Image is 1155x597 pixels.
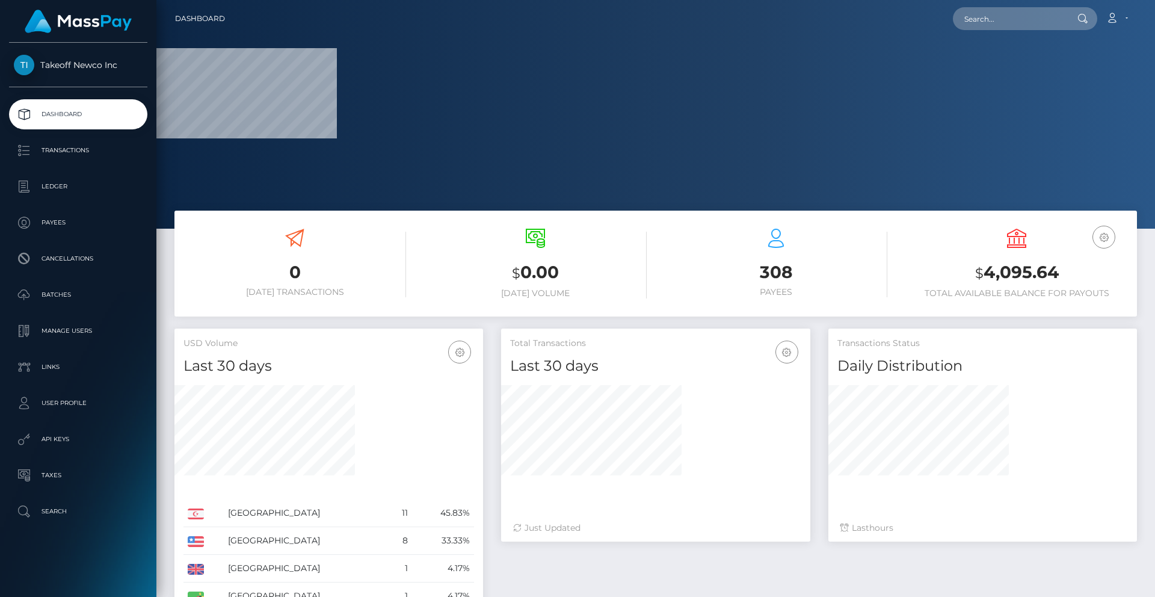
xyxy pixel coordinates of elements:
a: API Keys [9,424,147,454]
h6: [DATE] Volume [424,288,647,298]
a: Ledger [9,172,147,202]
td: 33.33% [412,527,474,555]
h5: Total Transactions [510,338,801,350]
td: 45.83% [412,500,474,527]
td: 11 [389,500,412,527]
td: [GEOGRAPHIC_DATA] [224,555,389,583]
p: Links [14,358,143,376]
a: User Profile [9,388,147,418]
p: User Profile [14,394,143,412]
img: CY.png [188,509,204,519]
a: Transactions [9,135,147,165]
td: [GEOGRAPHIC_DATA] [224,527,389,555]
small: $ [512,265,520,282]
h5: USD Volume [183,338,474,350]
h4: Last 30 days [183,356,474,377]
td: [GEOGRAPHIC_DATA] [224,500,389,527]
a: Dashboard [175,6,225,31]
a: Cancellations [9,244,147,274]
h3: 0.00 [424,261,647,285]
td: 8 [389,527,412,555]
h4: Last 30 days [510,356,801,377]
td: 4.17% [412,555,474,583]
div: Last hours [840,522,1125,534]
h6: Total Available Balance for Payouts [905,288,1128,298]
span: Takeoff Newco Inc [9,60,147,70]
p: Transactions [14,141,143,159]
div: Just Updated [513,522,798,534]
a: Payees [9,208,147,238]
p: Payees [14,214,143,232]
p: Search [14,503,143,521]
h6: [DATE] Transactions [183,287,406,297]
h3: 4,095.64 [905,261,1128,285]
p: Ledger [14,178,143,196]
img: Takeoff Newco Inc [14,55,34,75]
p: Dashboard [14,105,143,123]
img: GB.png [188,564,204,575]
p: API Keys [14,430,143,448]
p: Cancellations [14,250,143,268]
h3: 308 [665,261,887,284]
img: US.png [188,536,204,547]
p: Manage Users [14,322,143,340]
a: Search [9,496,147,527]
a: Manage Users [9,316,147,346]
a: Batches [9,280,147,310]
h6: Payees [665,287,887,297]
a: Dashboard [9,99,147,129]
h5: Transactions Status [837,338,1128,350]
a: Links [9,352,147,382]
h4: Daily Distribution [837,356,1128,377]
a: Taxes [9,460,147,490]
input: Search... [953,7,1066,30]
p: Batches [14,286,143,304]
small: $ [975,265,984,282]
img: MassPay Logo [25,10,132,33]
h3: 0 [183,261,406,284]
td: 1 [389,555,412,583]
p: Taxes [14,466,143,484]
